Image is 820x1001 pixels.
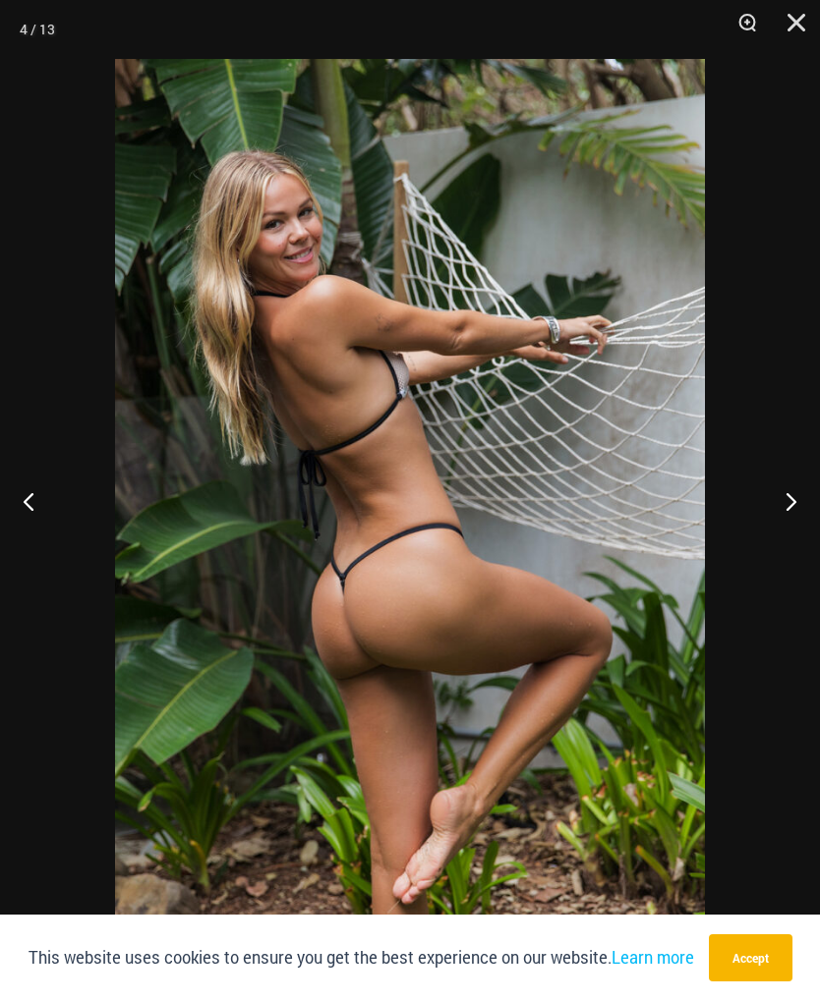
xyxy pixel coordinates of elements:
[20,15,55,44] div: 4 / 13
[612,947,694,968] a: Learn more
[29,944,694,971] p: This website uses cookies to ensure you get the best experience on our website.
[115,59,705,942] img: Trade Winds IvoryInk 317 Top 453 Micro 04
[709,934,792,981] button: Accept
[746,452,820,550] button: Next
